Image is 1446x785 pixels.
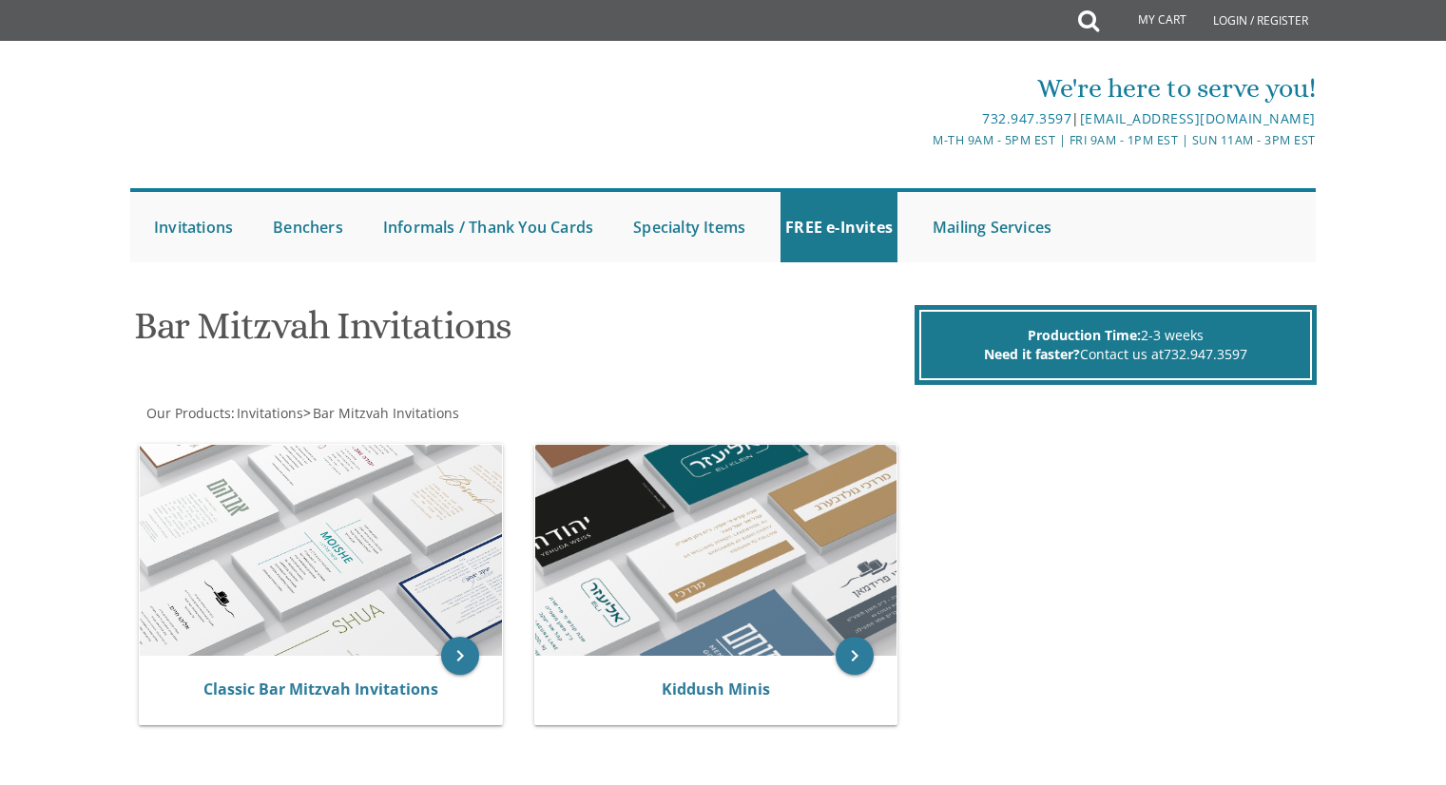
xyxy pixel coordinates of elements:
div: : [130,404,723,423]
div: M-Th 9am - 5pm EST | Fri 9am - 1pm EST | Sun 11am - 3pm EST [527,130,1316,150]
span: > [303,404,459,422]
a: FREE e-Invites [781,192,897,262]
span: Production Time: [1028,326,1141,344]
a: 732.947.3597 [1164,345,1247,363]
a: Kiddush Minis [662,679,770,699]
a: keyboard_arrow_right [836,637,874,675]
div: We're here to serve you! [527,69,1316,107]
a: Invitations [235,404,303,422]
a: Invitations [149,192,238,262]
a: keyboard_arrow_right [441,637,479,675]
a: [EMAIL_ADDRESS][DOMAIN_NAME] [1080,109,1316,127]
a: Benchers [268,192,348,262]
div: 2-3 weeks Contact us at [919,310,1312,380]
span: Bar Mitzvah Invitations [313,404,459,422]
img: Classic Bar Mitzvah Invitations [140,445,502,656]
a: Our Products [145,404,231,422]
span: Need it faster? [984,345,1080,363]
img: Kiddush Minis [535,445,897,656]
h1: Bar Mitzvah Invitations [134,305,910,361]
a: Informals / Thank You Cards [378,192,598,262]
div: | [527,107,1316,130]
a: Classic Bar Mitzvah Invitations [203,679,438,699]
a: Specialty Items [628,192,750,262]
a: 732.947.3597 [982,109,1071,127]
a: My Cart [1097,2,1200,40]
span: Invitations [237,404,303,422]
a: Mailing Services [928,192,1056,262]
a: Bar Mitzvah Invitations [311,404,459,422]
